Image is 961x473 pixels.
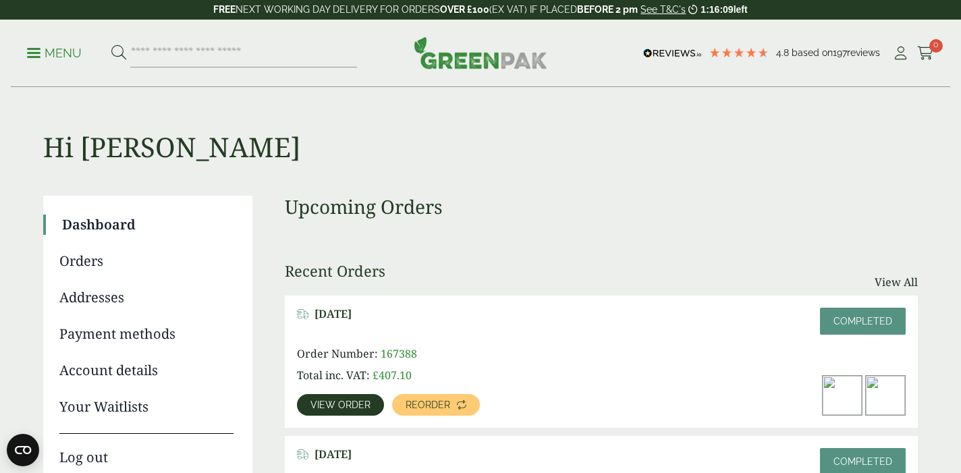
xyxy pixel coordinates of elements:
[917,43,934,63] a: 0
[381,346,417,361] span: 167388
[27,45,82,61] p: Menu
[406,400,450,410] span: Reorder
[213,4,236,15] strong: FREE
[833,456,892,467] span: Completed
[297,368,370,383] span: Total inc. VAT:
[792,47,833,58] span: Based on
[310,400,370,410] span: View order
[373,368,412,383] bdi: 407.10
[297,346,378,361] span: Order Number:
[392,394,480,416] a: Reorder
[823,376,862,415] img: 2320027AA-Medium-Bio-Box-open-with-food-300x200.jpg
[314,308,352,321] span: [DATE]
[373,368,379,383] span: £
[734,4,748,15] span: left
[59,251,234,271] a: Orders
[59,397,234,417] a: Your Waitlists
[917,47,934,60] i: Cart
[314,448,352,461] span: [DATE]
[847,47,880,58] span: reviews
[7,434,39,466] button: Open CMP widget
[285,196,918,219] h3: Upcoming Orders
[643,49,702,58] img: REVIEWS.io
[866,376,905,415] img: 2420009-Bagasse-Burger-Box-open-with-food-300x200.jpg
[929,39,943,53] span: 0
[833,47,847,58] span: 197
[709,47,769,59] div: 4.79 Stars
[701,4,733,15] span: 1:16:09
[59,360,234,381] a: Account details
[414,36,547,69] img: GreenPak Supplies
[892,47,909,60] i: My Account
[440,4,489,15] strong: OVER £100
[27,45,82,59] a: Menu
[833,316,892,327] span: Completed
[62,215,234,235] a: Dashboard
[875,274,918,290] a: View All
[59,433,234,468] a: Log out
[297,394,384,416] a: View order
[577,4,638,15] strong: BEFORE 2 pm
[776,47,792,58] span: 4.8
[59,324,234,344] a: Payment methods
[59,287,234,308] a: Addresses
[285,262,385,279] h3: Recent Orders
[640,4,686,15] a: See T&C's
[43,88,918,163] h1: Hi [PERSON_NAME]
